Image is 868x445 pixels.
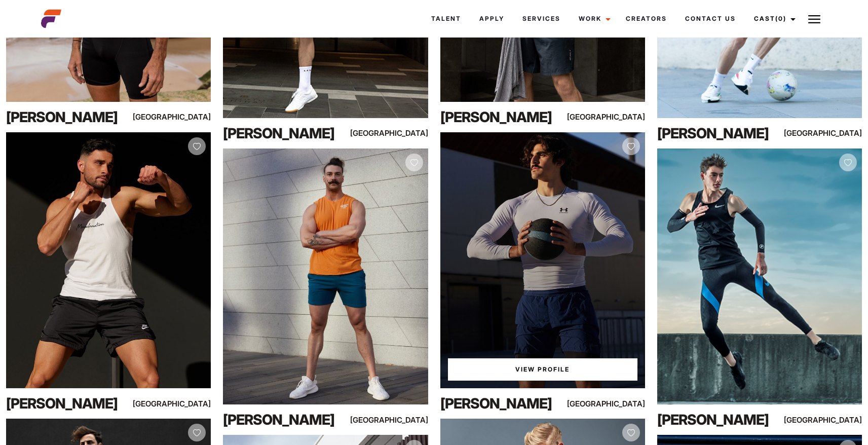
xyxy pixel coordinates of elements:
a: Cast(0) [745,5,802,32]
div: [GEOGRAPHIC_DATA] [801,414,862,426]
div: [PERSON_NAME] [440,107,563,127]
div: [GEOGRAPHIC_DATA] [583,110,645,123]
div: [GEOGRAPHIC_DATA] [801,127,862,139]
a: Talent [422,5,470,32]
a: Work [570,5,617,32]
a: Contact Us [676,5,745,32]
div: [GEOGRAPHIC_DATA] [366,127,428,139]
div: [PERSON_NAME] [6,107,129,127]
div: [PERSON_NAME] [440,393,563,414]
div: [GEOGRAPHIC_DATA] [149,397,211,410]
div: [GEOGRAPHIC_DATA] [583,397,645,410]
img: cropped-aefm-brand-fav-22-square.png [41,9,61,29]
div: [PERSON_NAME] [6,393,129,414]
div: [PERSON_NAME] [223,123,346,143]
a: Apply [470,5,513,32]
div: [GEOGRAPHIC_DATA] [366,414,428,426]
span: (0) [775,15,786,22]
a: Services [513,5,570,32]
img: Burger icon [808,13,820,25]
a: View Aidan R'sProfile [448,358,637,381]
div: [PERSON_NAME] [657,123,780,143]
div: [GEOGRAPHIC_DATA] [149,110,211,123]
div: [PERSON_NAME] [657,410,780,430]
div: [PERSON_NAME] [223,410,346,430]
a: Creators [617,5,676,32]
